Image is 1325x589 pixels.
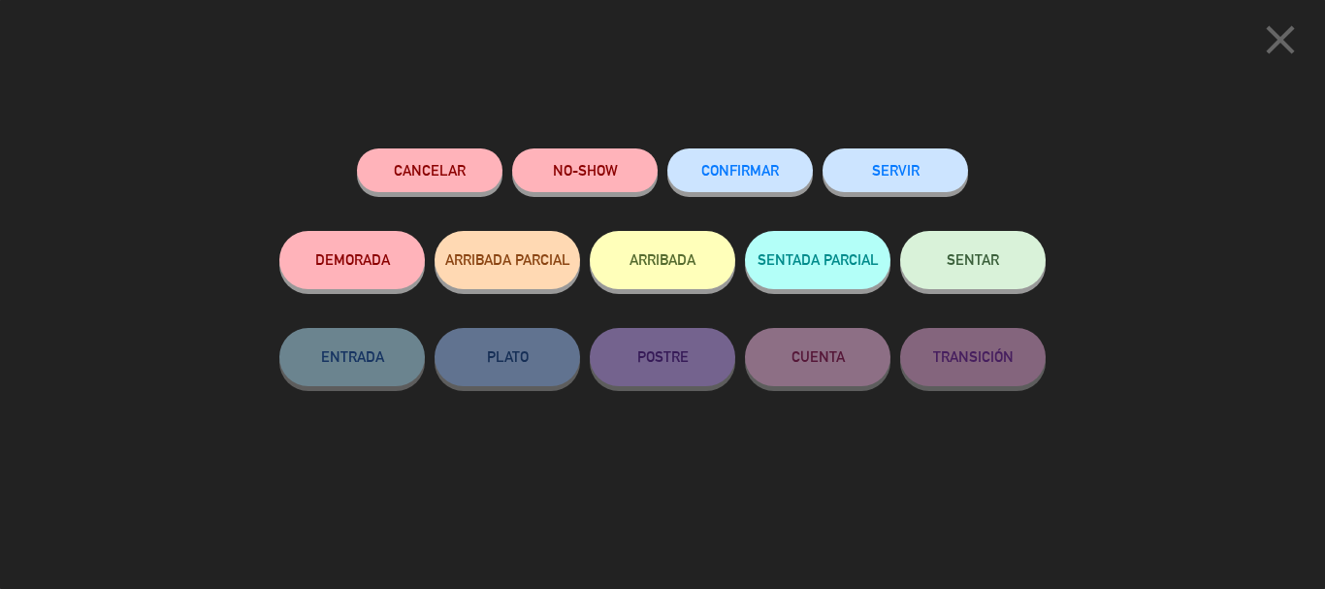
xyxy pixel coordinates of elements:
[357,148,502,192] button: Cancelar
[947,251,999,268] span: SENTAR
[445,251,570,268] span: ARRIBADA PARCIAL
[590,231,735,289] button: ARRIBADA
[435,231,580,289] button: ARRIBADA PARCIAL
[900,328,1046,386] button: TRANSICIÓN
[701,162,779,179] span: CONFIRMAR
[435,328,580,386] button: PLATO
[900,231,1046,289] button: SENTAR
[279,328,425,386] button: ENTRADA
[512,148,658,192] button: NO-SHOW
[279,231,425,289] button: DEMORADA
[745,328,890,386] button: CUENTA
[590,328,735,386] button: POSTRE
[823,148,968,192] button: SERVIR
[745,231,890,289] button: SENTADA PARCIAL
[1250,15,1310,72] button: close
[1256,16,1305,64] i: close
[667,148,813,192] button: CONFIRMAR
